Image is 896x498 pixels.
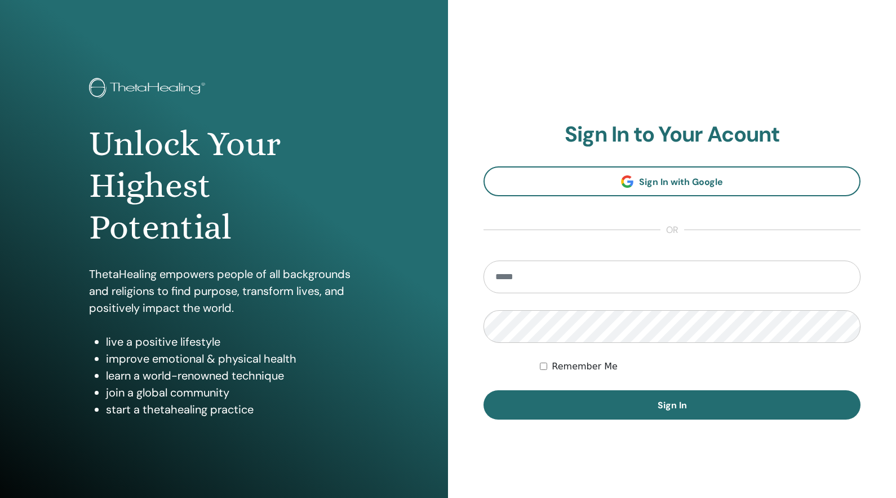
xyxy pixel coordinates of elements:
[89,266,360,316] p: ThetaHealing empowers people of all backgrounds and religions to find purpose, transform lives, a...
[89,123,360,249] h1: Unlock Your Highest Potential
[484,166,860,196] a: Sign In with Google
[106,367,360,384] li: learn a world-renowned technique
[106,401,360,418] li: start a thetahealing practice
[484,390,860,420] button: Sign In
[660,223,684,237] span: or
[540,360,860,373] div: Keep me authenticated indefinitely or until I manually logout
[106,350,360,367] li: improve emotional & physical health
[658,399,687,411] span: Sign In
[484,122,860,148] h2: Sign In to Your Acount
[639,176,723,188] span: Sign In with Google
[106,384,360,401] li: join a global community
[552,360,618,373] label: Remember Me
[106,333,360,350] li: live a positive lifestyle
